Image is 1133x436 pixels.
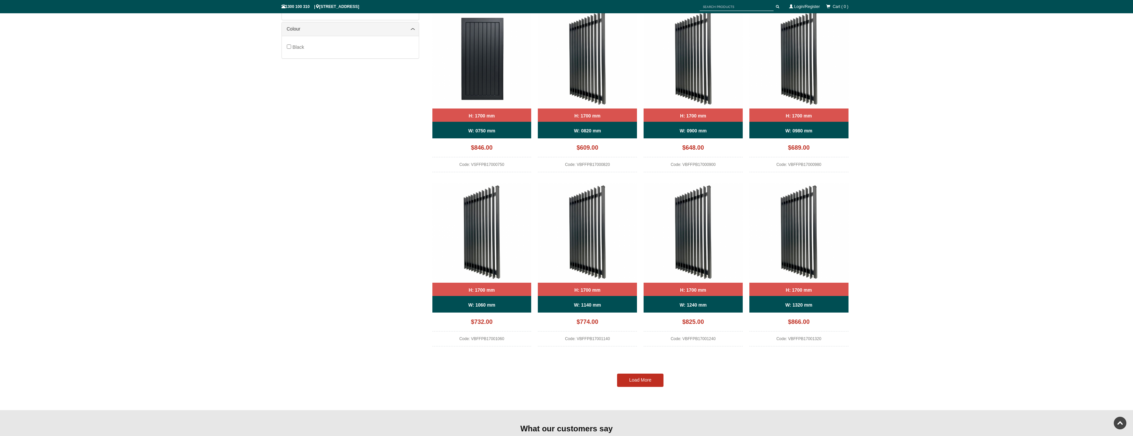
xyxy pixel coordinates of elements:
a: VBFFPB - Ready to Install Fully Welded 65x16mm Vertical Blade - Aluminium Pedestrian / Side Gate ... [644,183,743,346]
img: VBFFPB - Ready to Install Fully Welded 65x16mm Vertical Blade - Aluminium Pedestrian / Side Gate ... [538,10,637,109]
b: W: 1140 mm [574,302,601,308]
b: H: 1700 mm [680,113,706,118]
img: VBFFPB - Ready to Install Fully Welded 65x16mm Vertical Blade - Aluminium Pedestrian / Side Gate ... [538,183,637,283]
b: W: 1240 mm [680,302,707,308]
div: Code: VBFFPB17001240 [644,335,743,346]
input: SEARCH PRODUCTS [700,3,774,11]
img: VSFFPB - Welded 75mm Vertical Slat Privacy Gate - Aluminium Pedestrian / Side Gate - Matte Black ... [432,10,532,109]
img: VBFFPB - Ready to Install Fully Welded 65x16mm Vertical Blade - Aluminium Pedestrian / Side Gate ... [432,183,532,283]
div: $648.00 [644,142,743,157]
b: W: 0820 mm [574,128,601,133]
span: Cart ( 0 ) [833,4,848,9]
a: VSFFPB - Welded 75mm Vertical Slat Privacy Gate - Aluminium Pedestrian / Side Gate - Matte Black ... [432,10,532,173]
a: VBFFPB - Ready to Install Fully Welded 65x16mm Vertical Blade - Aluminium Pedestrian / Side Gate ... [749,10,849,173]
div: Code: VBFFPB17000820 [538,161,637,172]
a: VBFFPB - Ready to Install Fully Welded 65x16mm Vertical Blade - Aluminium Pedestrian / Side Gate ... [538,183,637,346]
div: Code: VBFFPB17000980 [749,161,849,172]
b: W: 1320 mm [785,302,812,308]
div: Code: VSFFPB17000750 [432,161,532,172]
b: W: 0750 mm [468,128,495,133]
div: Code: VBFFPB17000900 [644,161,743,172]
b: H: 1700 mm [680,287,706,293]
a: Load More [617,374,663,387]
img: VBFFPB - Ready to Install Fully Welded 65x16mm Vertical Blade - Aluminium Pedestrian / Side Gate ... [644,183,743,283]
div: Code: VBFFPB17001140 [538,335,637,346]
b: W: 0900 mm [680,128,707,133]
div: $689.00 [749,142,849,157]
span: 1300 100 310 | [STREET_ADDRESS] [282,4,359,9]
b: H: 1700 mm [469,113,495,118]
b: H: 1700 mm [786,287,812,293]
div: $609.00 [538,142,637,157]
div: $825.00 [644,316,743,331]
a: VBFFPB - Ready to Install Fully Welded 65x16mm Vertical Blade - Aluminium Pedestrian / Side Gate ... [749,183,849,346]
div: $866.00 [749,316,849,331]
a: Login/Register [794,4,820,9]
b: W: 0980 mm [785,128,812,133]
b: H: 1700 mm [574,287,600,293]
span: Black [292,44,304,50]
img: VBFFPB - Ready to Install Fully Welded 65x16mm Vertical Blade - Aluminium Pedestrian / Side Gate ... [644,10,743,109]
div: $774.00 [538,316,637,331]
b: W: 1060 mm [468,302,495,308]
b: H: 1700 mm [574,113,600,118]
a: VBFFPB - Ready to Install Fully Welded 65x16mm Vertical Blade - Aluminium Pedestrian / Side Gate ... [432,183,532,346]
div: What our customers say [361,423,772,434]
iframe: LiveChat chat widget [1000,258,1133,413]
b: H: 1700 mm [469,287,495,293]
img: VBFFPB - Ready to Install Fully Welded 65x16mm Vertical Blade - Aluminium Pedestrian / Side Gate ... [749,183,849,283]
a: VBFFPB - Ready to Install Fully Welded 65x16mm Vertical Blade - Aluminium Pedestrian / Side Gate ... [538,10,637,173]
a: VBFFPB - Ready to Install Fully Welded 65x16mm Vertical Blade - Aluminium Pedestrian / Side Gate ... [644,10,743,173]
div: Code: VBFFPB17001060 [432,335,532,346]
a: Colour [287,26,414,33]
img: VBFFPB - Ready to Install Fully Welded 65x16mm Vertical Blade - Aluminium Pedestrian / Side Gate ... [749,10,849,109]
div: $732.00 [432,316,532,331]
div: $846.00 [432,142,532,157]
div: Code: VBFFPB17001320 [749,335,849,346]
b: H: 1700 mm [786,113,812,118]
